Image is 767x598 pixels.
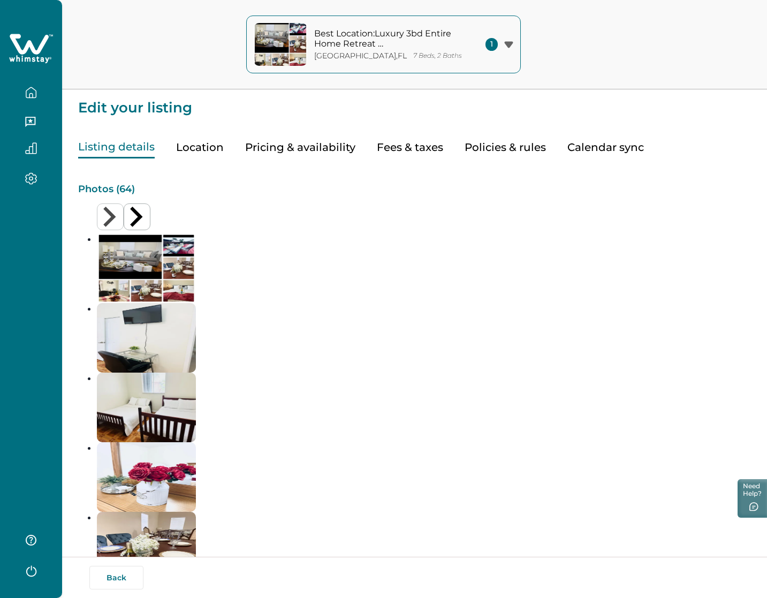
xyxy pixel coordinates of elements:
p: Edit your listing [78,89,751,115]
button: Policies & rules [465,137,546,158]
button: Back [89,566,143,589]
img: list-photos [97,233,196,303]
img: list-photos [97,512,196,581]
button: Fees & taxes [377,137,443,158]
button: Next slide [124,203,150,230]
img: list-photos [97,442,196,512]
li: 1 of 64 [97,233,196,303]
p: 7 Beds, 2 Baths [413,52,462,60]
button: Calendar sync [567,137,644,158]
p: Photos ( 64 ) [78,184,751,195]
img: list-photos [97,373,196,442]
span: 1 [485,38,498,51]
button: Previous slide [97,203,124,230]
li: 3 of 64 [97,373,196,442]
p: Best Location:Luxury 3bd Entire Home Retreat [GEOGRAPHIC_DATA] [314,28,459,49]
p: [GEOGRAPHIC_DATA] , FL [314,51,407,60]
button: Listing details [78,137,155,158]
li: 2 of 64 [97,303,196,373]
img: property-cover [254,23,307,66]
button: Location [176,137,224,158]
li: 5 of 64 [97,512,196,581]
li: 4 of 64 [97,442,196,512]
img: list-photos [97,303,196,373]
button: Pricing & availability [245,137,355,158]
button: property-coverBest Location:Luxury 3bd Entire Home Retreat [GEOGRAPHIC_DATA][GEOGRAPHIC_DATA],FL7... [246,16,521,73]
